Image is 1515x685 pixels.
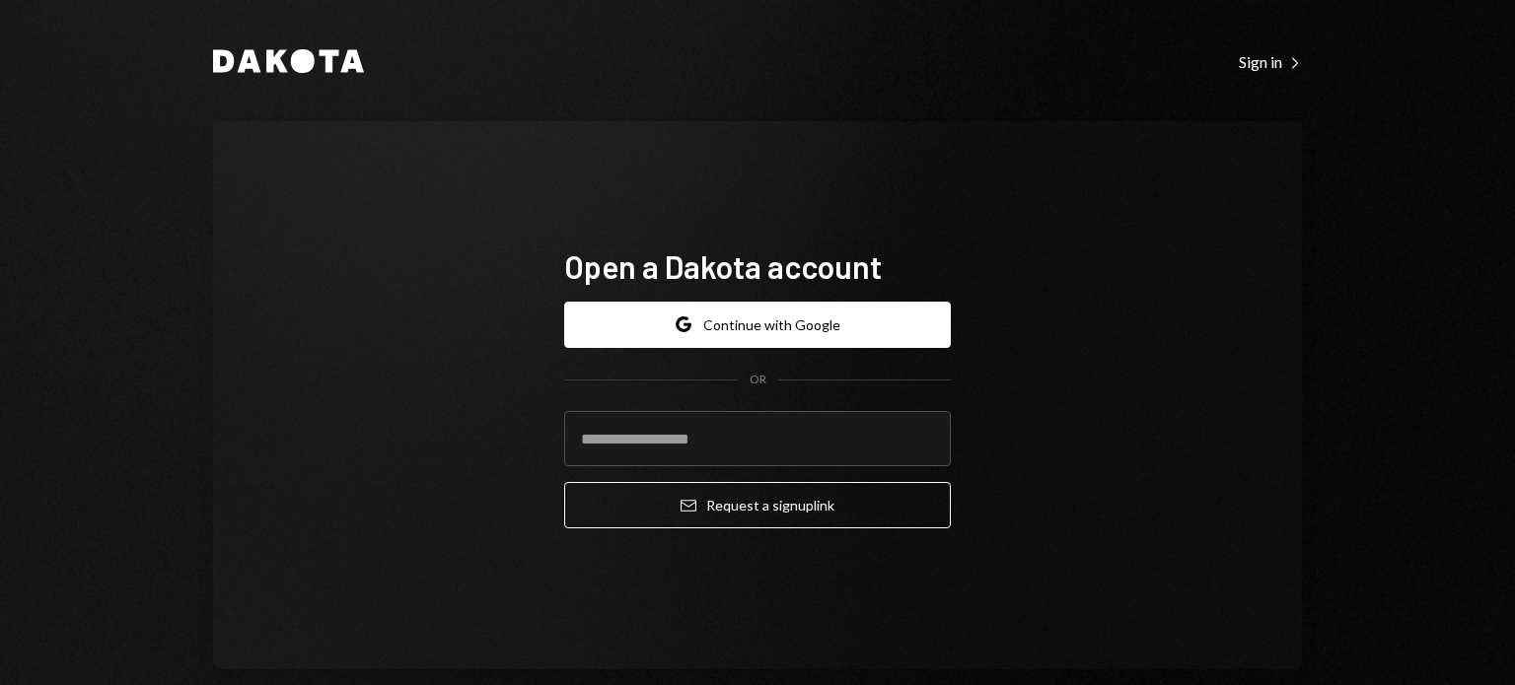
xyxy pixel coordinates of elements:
div: Sign in [1239,52,1302,72]
a: Sign in [1239,50,1302,72]
button: Continue with Google [564,302,951,348]
h1: Open a Dakota account [564,246,951,286]
button: Request a signuplink [564,482,951,528]
div: OR [750,372,766,388]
